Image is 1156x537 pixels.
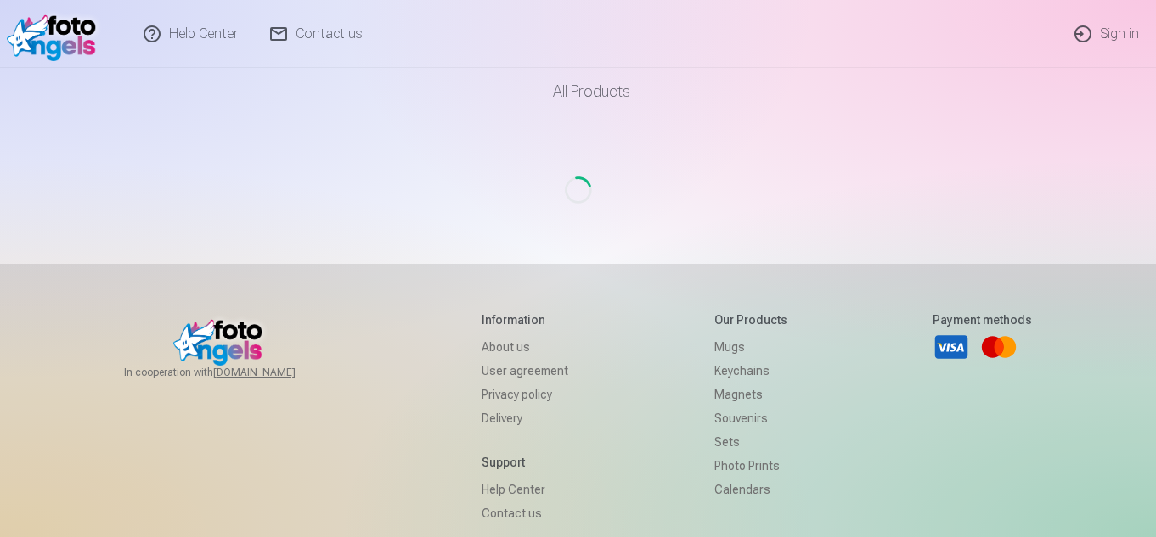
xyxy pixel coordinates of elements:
[505,68,651,115] a: All products
[482,359,568,383] a: User agreement
[714,335,787,359] a: Mugs
[7,7,104,61] img: /fa2
[933,311,1032,328] h5: Payment methods
[714,478,787,501] a: Calendars
[714,311,787,328] h5: Our products
[482,501,568,525] a: Contact us
[714,359,787,383] a: Keychains
[213,366,336,379] a: [DOMAIN_NAME]
[482,478,568,501] a: Help Center
[482,454,568,471] h5: Support
[980,328,1018,366] a: Mastercard
[714,454,787,478] a: Photo prints
[482,335,568,359] a: About us
[482,311,568,328] h5: Information
[714,430,787,454] a: Sets
[482,383,568,406] a: Privacy policy
[482,406,568,430] a: Delivery
[933,328,970,366] a: Visa
[714,383,787,406] a: Magnets
[124,366,336,379] span: In cooperation with
[714,406,787,430] a: Souvenirs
